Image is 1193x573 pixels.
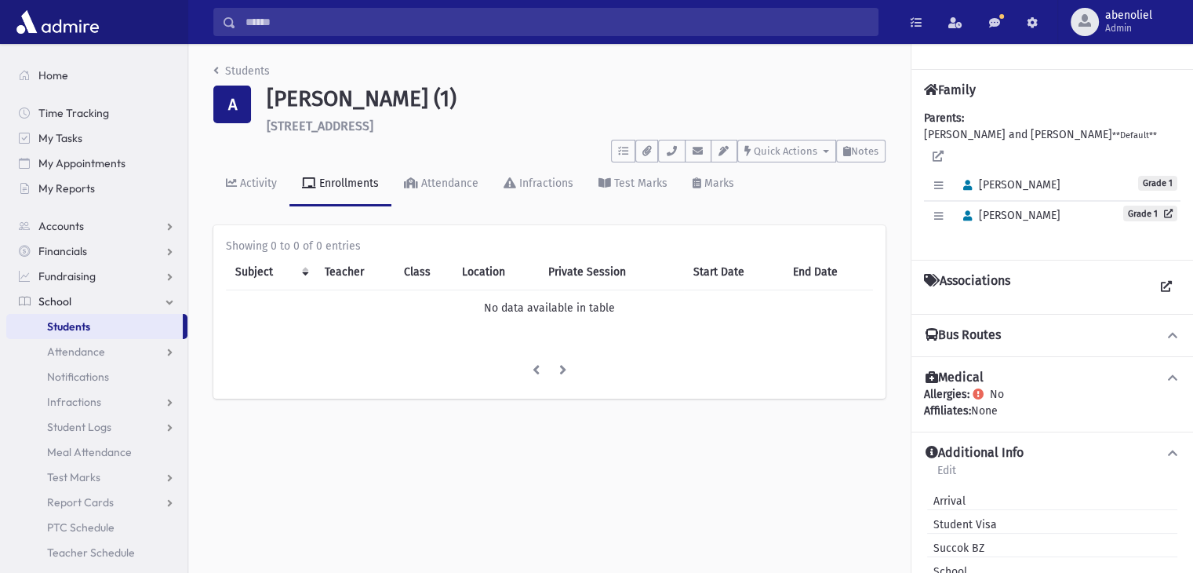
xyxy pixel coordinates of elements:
[418,177,478,190] div: Attendance
[6,176,187,201] a: My Reports
[836,140,886,162] button: Notes
[316,177,379,190] div: Enrollments
[6,239,187,264] a: Financials
[38,68,68,82] span: Home
[226,238,873,254] div: Showing 0 to 0 of 0 entries
[926,327,1001,344] h4: Bus Routes
[38,181,95,195] span: My Reports
[47,395,101,409] span: Infractions
[6,515,187,540] a: PTC Schedule
[6,389,187,414] a: Infractions
[6,63,187,88] a: Home
[927,540,984,557] span: Succok BZ
[6,339,187,364] a: Attendance
[924,273,1010,301] h4: Associations
[47,495,114,509] span: Report Cards
[47,345,105,359] span: Attendance
[737,140,836,162] button: Quick Actions
[924,82,976,97] h4: Family
[586,162,680,206] a: Test Marks
[851,145,878,157] span: Notes
[1123,206,1177,221] a: Grade 1
[924,386,1180,419] div: No
[47,370,109,384] span: Notifications
[924,404,971,418] b: Affiliates:
[956,178,1060,192] span: [PERSON_NAME]
[213,64,270,78] a: Students
[47,546,135,560] span: Teacher Schedule
[267,86,886,112] h1: [PERSON_NAME] (1)
[924,327,1180,344] button: Bus Routes
[38,219,84,233] span: Accounts
[6,264,187,289] a: Fundraising
[38,294,71,308] span: School
[926,370,984,386] h4: Medical
[267,119,886,133] h6: [STREET_ADDRESS]
[47,319,90,334] span: Students
[684,254,784,290] th: Start Date
[38,156,125,170] span: My Appointments
[6,490,187,515] a: Report Cards
[213,63,270,86] nav: breadcrumb
[924,403,1180,419] div: None
[784,254,873,290] th: End Date
[924,111,964,125] b: Parents:
[924,445,1180,462] button: Additional Info
[680,162,747,206] a: Marks
[926,445,1024,462] h4: Additional Info
[236,8,878,36] input: Search
[213,162,289,206] a: Activity
[924,110,1180,247] div: [PERSON_NAME] and [PERSON_NAME]
[516,177,573,190] div: Infractions
[453,254,539,290] th: Location
[226,254,315,290] th: Subject
[6,314,183,339] a: Students
[47,520,115,535] span: PTC Schedule
[927,493,966,509] span: Arrival
[6,100,187,126] a: Time Tracking
[6,151,187,176] a: My Appointments
[6,465,187,490] a: Test Marks
[6,364,187,389] a: Notifications
[1138,176,1177,191] span: Grade 1
[611,177,667,190] div: Test Marks
[924,388,969,401] b: Allergies:
[754,145,817,157] span: Quick Actions
[13,6,103,38] img: AdmirePro
[6,440,187,465] a: Meal Attendance
[6,414,187,440] a: Student Logs
[6,126,187,151] a: My Tasks
[38,131,82,145] span: My Tasks
[539,254,684,290] th: Private Session
[38,106,109,120] span: Time Tracking
[226,290,873,326] td: No data available in table
[6,540,187,565] a: Teacher Schedule
[6,214,187,239] a: Accounts
[927,516,997,533] span: Student Visa
[937,462,957,490] a: Edit
[1152,273,1180,301] a: View all Associations
[47,420,111,434] span: Student Logs
[701,177,734,190] div: Marks
[237,177,277,190] div: Activity
[395,254,453,290] th: Class
[1105,9,1152,22] span: abenoliel
[1105,22,1152,35] span: Admin
[289,162,391,206] a: Enrollments
[391,162,491,206] a: Attendance
[956,209,1060,222] span: [PERSON_NAME]
[6,289,187,314] a: School
[315,254,395,290] th: Teacher
[47,445,132,459] span: Meal Attendance
[213,86,251,123] div: A
[924,370,1180,386] button: Medical
[491,162,586,206] a: Infractions
[38,269,96,283] span: Fundraising
[47,470,100,484] span: Test Marks
[38,244,87,258] span: Financials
